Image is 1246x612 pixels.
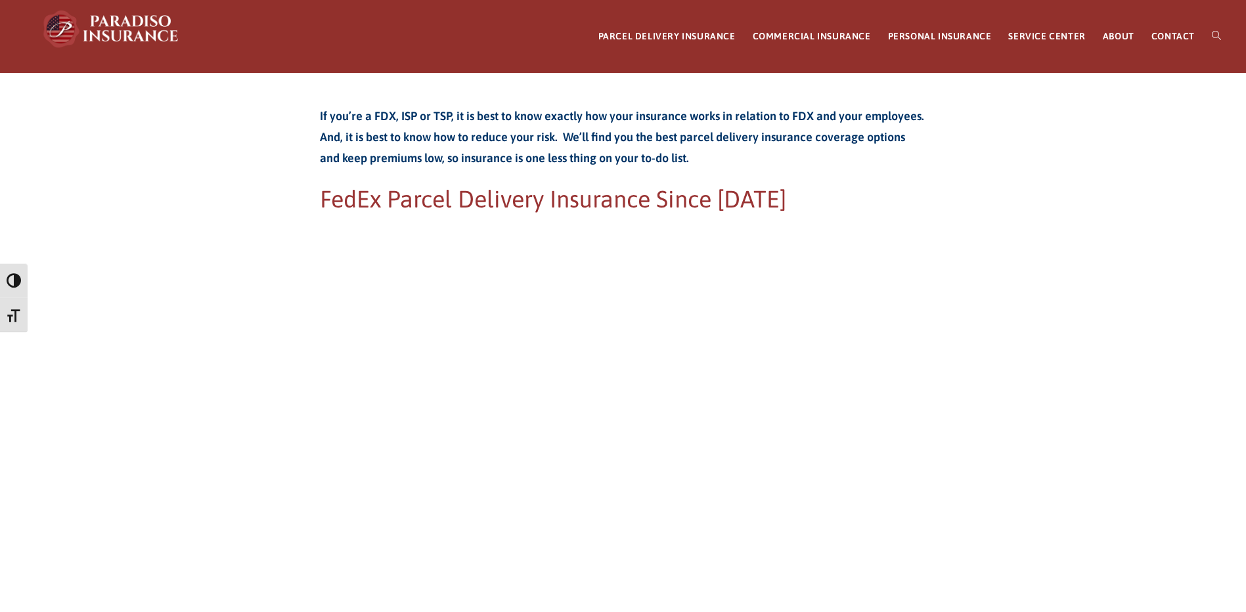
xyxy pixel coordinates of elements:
span: FedEx Parcel Delivery Insurance Since [DATE] [320,185,786,213]
span: CONTACT [1151,31,1195,41]
span: SERVICE CENTER [1008,31,1085,41]
span: ABOUT [1103,31,1134,41]
span: PERSONAL INSURANCE [888,31,992,41]
span: COMMERCIAL INSURANCE [753,31,871,41]
span: PARCEL DELIVERY INSURANCE [598,31,736,41]
strong: If you’re a FDX, ISP or TSP, it is best to know exactly how your insurance works in relation to F... [320,109,927,165]
img: Paradiso Insurance [39,9,184,49]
